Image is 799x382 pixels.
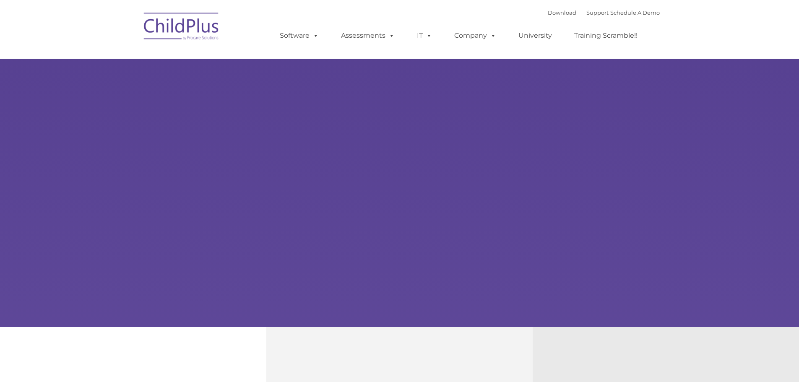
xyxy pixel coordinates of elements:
[409,27,440,44] a: IT
[333,27,403,44] a: Assessments
[548,9,660,16] font: |
[548,9,576,16] a: Download
[610,9,660,16] a: Schedule A Demo
[510,27,560,44] a: University
[271,27,327,44] a: Software
[446,27,505,44] a: Company
[566,27,646,44] a: Training Scramble!!
[140,7,224,49] img: ChildPlus by Procare Solutions
[586,9,609,16] a: Support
